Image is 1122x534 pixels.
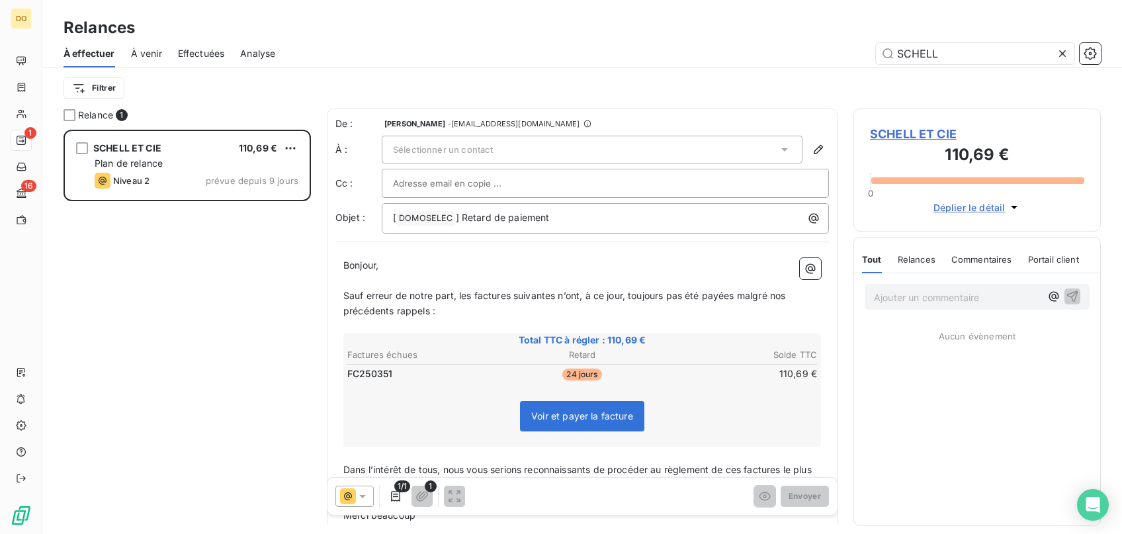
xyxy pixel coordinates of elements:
span: Portail client [1028,254,1079,265]
button: Filtrer [64,77,124,99]
div: grid [64,130,311,534]
span: Aucun évènement [939,331,1015,341]
span: 110,69 € [239,142,277,154]
th: Solde TTC [662,348,818,362]
span: Relances [898,254,935,265]
button: Déplier le détail [929,200,1025,215]
span: À effectuer [64,47,115,60]
span: - [EMAIL_ADDRESS][DOMAIN_NAME] [448,120,580,128]
span: Niveau 2 [113,175,150,186]
span: Commentaires [951,254,1012,265]
th: Factures échues [347,348,503,362]
label: À : [335,143,382,156]
span: SCHELL ET CIE [870,125,1084,143]
span: [ [393,212,396,223]
span: Plan de relance [95,157,163,169]
h3: Relances [64,16,135,40]
img: Logo LeanPay [11,505,32,526]
span: 24 jours [562,369,601,380]
button: Envoyer [781,486,829,507]
span: Effectuées [178,47,225,60]
span: ] Retard de paiement [456,212,550,223]
span: Déplier le détail [933,200,1006,214]
h3: 110,69 € [870,143,1084,169]
th: Retard [504,348,660,362]
div: DO [11,8,32,29]
span: 1 [24,127,36,139]
span: DOMOSELEC [397,211,454,226]
span: À venir [131,47,162,60]
span: 0 [868,188,873,199]
label: Cc : [335,177,382,190]
span: Objet : [335,212,365,223]
div: Open Intercom Messenger [1077,489,1109,521]
span: [PERSON_NAME] [384,120,445,128]
span: De : [335,117,382,130]
span: Sélectionner un contact [393,144,493,155]
span: Analyse [240,47,275,60]
span: Relance [78,109,113,122]
span: 1 [116,109,128,121]
input: Adresse email en copie ... [393,173,535,193]
span: 1 [425,480,437,492]
span: Tout [862,254,882,265]
span: Total TTC à régler : 110,69 € [345,334,819,347]
span: Dans l’intérêt de tous, nous vous serions reconnaissants de procéder au règlement de ces factures... [343,464,814,490]
span: 1/1 [394,480,410,492]
span: Sauf erreur de notre part, les factures suivantes n’ont, à ce jour, toujours pas été payées malgr... [343,290,788,316]
span: prévue depuis 9 jours [206,175,298,186]
span: 16 [21,180,36,192]
td: 110,69 € [662,367,818,381]
span: SCHELL ET CIE [93,142,161,154]
span: FC250351 [347,367,392,380]
span: Merci beaucoup [343,510,415,521]
span: Voir et payer la facture [531,410,633,422]
input: Rechercher [876,43,1074,64]
span: Bonjour, [343,259,378,271]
